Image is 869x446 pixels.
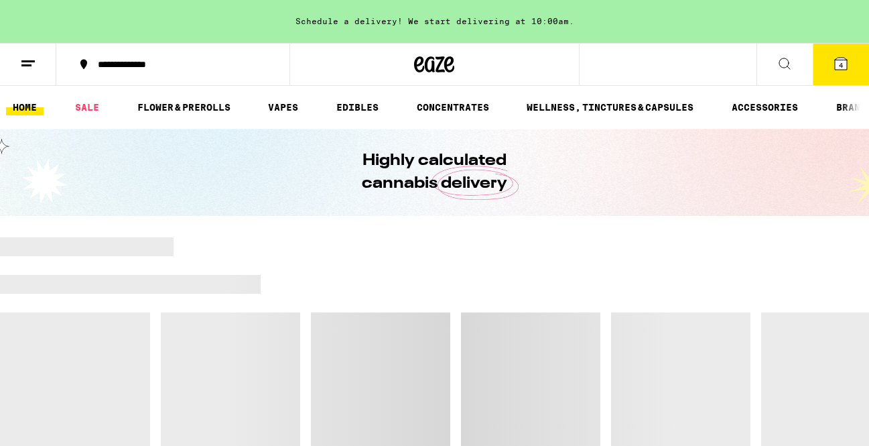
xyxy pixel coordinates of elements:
[330,99,385,115] a: EDIBLES
[324,150,545,195] h1: Highly calculated cannabis delivery
[131,99,237,115] a: FLOWER & PREROLLS
[261,99,305,115] a: VAPES
[410,99,496,115] a: CONCENTRATES
[6,99,44,115] a: HOME
[839,61,843,69] span: 4
[520,99,700,115] a: WELLNESS, TINCTURES & CAPSULES
[813,44,869,85] button: 4
[68,99,106,115] a: SALE
[725,99,805,115] a: ACCESSORIES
